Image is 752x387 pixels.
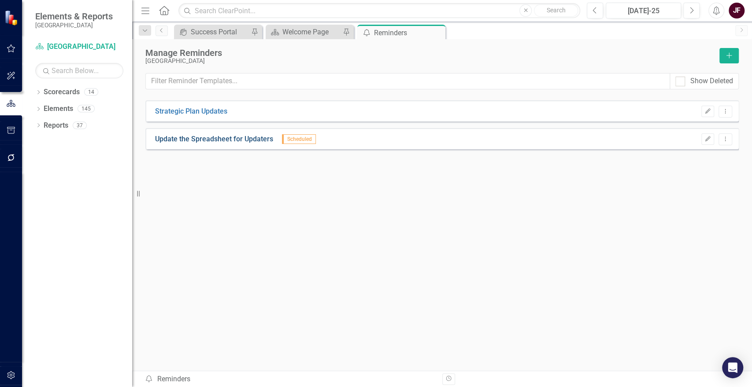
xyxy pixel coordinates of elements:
[547,7,566,14] span: Search
[144,374,435,384] div: Reminders
[35,63,123,78] input: Search Below...
[155,134,273,144] a: Update the Spreadsheet for Updaters
[722,357,743,378] div: Open Intercom Messenger
[35,42,123,52] a: [GEOGRAPHIC_DATA]
[78,105,95,113] div: 145
[178,3,580,18] input: Search ClearPoint...
[282,26,341,37] div: Welcome Page
[268,26,341,37] a: Welcome Page
[35,22,113,29] small: [GEOGRAPHIC_DATA]
[609,6,678,16] div: [DATE]-25
[534,4,578,17] button: Search
[282,134,316,144] span: Scheduled
[729,3,745,18] button: JF
[690,76,733,86] div: Show Deleted
[176,26,249,37] a: Success Portal
[191,26,249,37] div: Success Portal
[606,3,681,18] button: [DATE]-25
[73,122,87,129] div: 37
[44,87,80,97] a: Scorecards
[44,104,73,114] a: Elements
[145,58,715,64] div: [GEOGRAPHIC_DATA]
[145,73,670,89] input: Filter Reminder Templates...
[155,107,227,117] a: Strategic Plan Updates
[84,88,98,96] div: 14
[35,11,113,22] span: Elements & Reports
[374,27,443,38] div: Reminders
[44,121,68,131] a: Reports
[145,48,715,58] div: Manage Reminders
[4,10,20,26] img: ClearPoint Strategy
